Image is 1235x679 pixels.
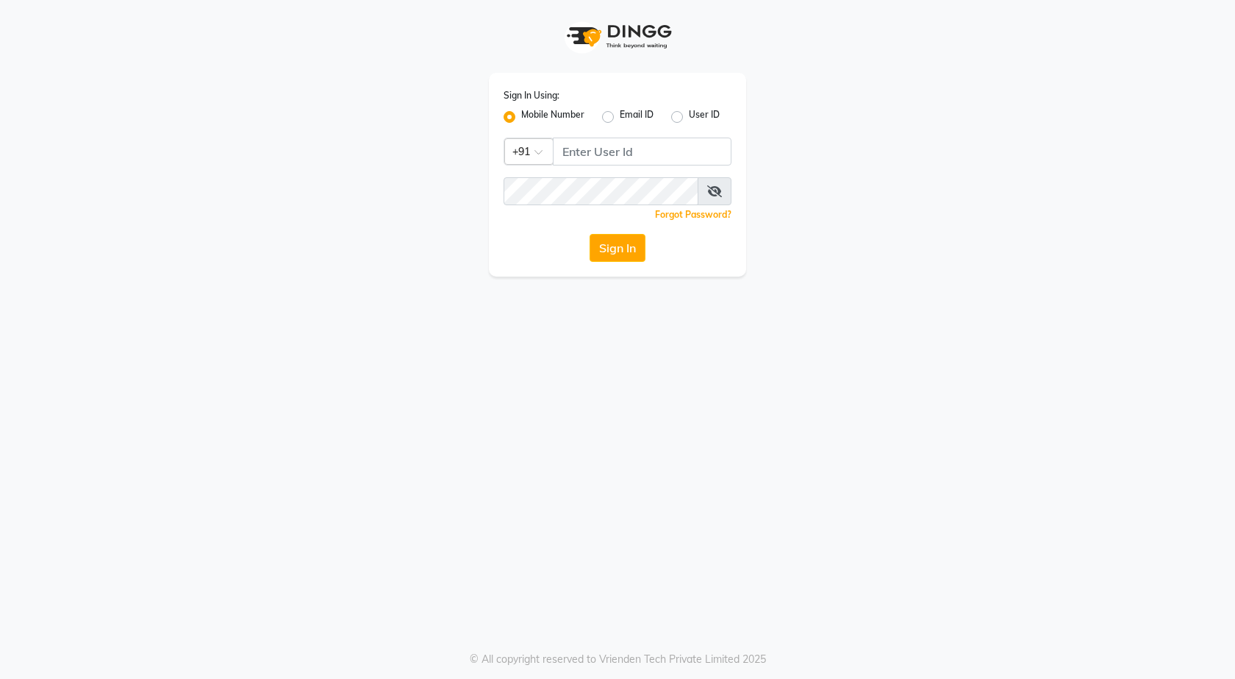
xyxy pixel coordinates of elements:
[559,15,676,58] img: logo1.svg
[553,138,731,166] input: Username
[689,108,720,126] label: User ID
[504,89,559,102] label: Sign In Using:
[655,209,731,220] a: Forgot Password?
[521,108,584,126] label: Mobile Number
[620,108,654,126] label: Email ID
[590,234,645,262] button: Sign In
[504,177,698,205] input: Username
